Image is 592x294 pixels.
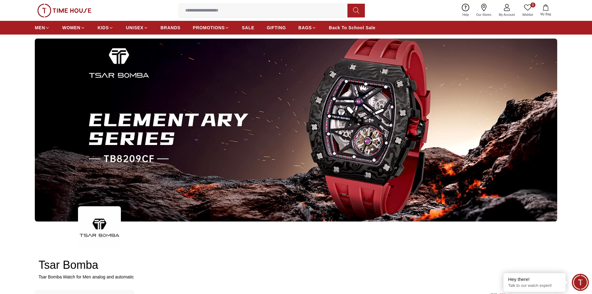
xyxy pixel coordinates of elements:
[267,22,286,33] a: GIFTING
[126,22,148,33] a: UNISEX
[35,25,45,31] span: MEN
[460,12,471,17] span: Help
[329,22,375,33] a: Back To School Sale
[35,22,50,33] a: MEN
[519,2,537,18] a: 0Wishlist
[242,22,254,33] a: SALE
[298,22,316,33] a: BAGS
[62,25,80,31] span: WOMEN
[98,25,109,31] span: KIDS
[520,12,535,17] span: Wishlist
[329,25,375,31] span: Back To School Sale
[474,12,494,17] span: Our Stores
[193,25,225,31] span: PROMOTIONS
[35,39,557,222] img: ...
[530,2,535,7] span: 0
[126,25,143,31] span: UNISEX
[267,25,286,31] span: GIFTING
[242,25,254,31] span: SALE
[161,25,181,31] span: BRANDS
[459,2,473,18] a: Help
[161,22,181,33] a: BRANDS
[473,2,495,18] a: Our Stores
[39,259,553,271] h2: Tsar Bomba
[37,4,91,17] img: ...
[193,22,230,33] a: PROMOTIONS
[78,206,121,249] img: ...
[98,22,113,33] a: KIDS
[298,25,312,31] span: BAGS
[537,3,555,18] button: My Bag
[39,274,553,280] p: Tsar Bomba Watch for Men analog and automatic
[538,12,553,16] span: My Bag
[508,276,561,282] div: Hey there!
[496,12,517,17] span: My Account
[572,274,589,291] div: Chat Widget
[62,22,85,33] a: WOMEN
[508,283,561,288] p: Talk to our watch expert!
